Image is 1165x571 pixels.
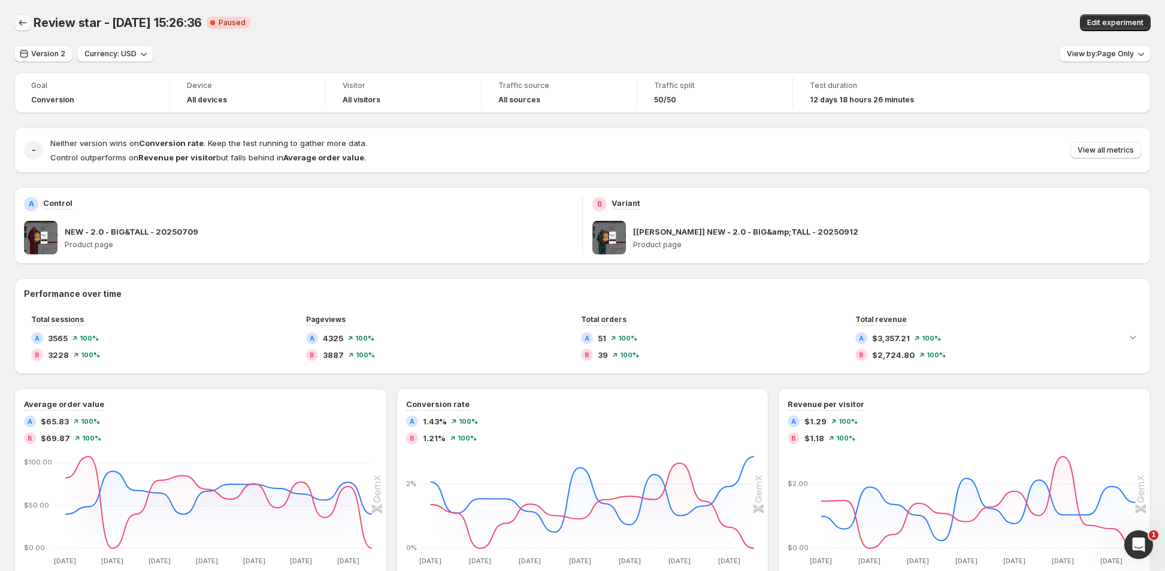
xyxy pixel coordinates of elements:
[24,398,104,410] h3: Average order value
[836,435,855,442] span: 100 %
[788,543,809,552] text: $0.00
[24,543,45,552] text: $0.00
[955,557,978,565] text: [DATE]
[1004,557,1026,565] text: [DATE]
[810,81,932,90] span: Test duration
[34,7,53,26] img: Profile image for Antony
[187,81,308,90] span: Device
[10,153,230,169] div: [DATE]
[65,240,573,250] p: Product page
[459,418,478,425] span: 100 %
[149,557,171,565] text: [DATE]
[187,95,227,105] h4: All devices
[34,16,202,30] span: Review star - [DATE] 15:26:36
[24,501,49,509] text: $50.00
[907,557,929,565] text: [DATE]
[406,398,470,410] h3: Conversion rate
[81,418,100,425] span: 100 %
[290,557,312,565] text: [DATE]
[568,557,591,565] text: [DATE]
[29,199,34,209] h2: A
[519,557,541,565] text: [DATE]
[1070,142,1141,159] button: View all metrics
[597,199,602,209] h2: B
[356,351,375,359] span: 100 %
[24,458,52,466] text: $100.00
[581,315,627,324] span: Total orders
[592,221,626,254] img: [Liam GemPages] NEW - 2.0 - BIG&amp;TALL - 20250912
[203,169,230,196] div: hi
[31,95,74,105] span: Conversion
[187,80,308,106] a: DeviceAll devices
[423,415,447,427] span: 1.43%
[668,557,691,565] text: [DATE]
[618,557,640,565] text: [DATE]
[58,15,82,27] p: Active
[410,435,414,442] h2: B
[323,349,344,361] span: 3887
[24,288,1141,300] h2: Performance over time
[283,153,364,162] strong: Average order value
[58,6,136,15] h1: [PERSON_NAME]
[458,435,477,442] span: 100 %
[48,349,69,361] span: 3228
[65,226,198,238] p: NEW - 2.0 - BIG&TALL - 20250709
[922,335,941,342] span: 100 %
[138,153,216,162] strong: Revenue per visitor
[633,240,1141,250] p: Product page
[498,80,620,106] a: Traffic sourceAll sources
[810,557,833,565] text: [DATE]
[243,557,265,565] text: [DATE]
[80,335,99,342] span: 100 %
[654,81,776,90] span: Traffic split
[343,95,380,105] h4: All visitors
[791,418,796,425] h2: A
[859,335,864,342] h2: A
[1060,45,1151,62] button: View by:Page Only
[654,80,776,106] a: Traffic split50/50
[41,432,70,444] span: $69.87
[718,557,740,565] text: [DATE]
[585,351,589,359] h2: B
[1078,145,1134,155] span: View all metrics
[10,205,230,306] div: Operator says…
[82,435,101,442] span: 100 %
[612,197,640,209] p: Variant
[410,418,414,425] h2: A
[469,557,491,565] text: [DATE]
[19,236,114,258] b: [EMAIL_ADDRESS][DOMAIN_NAME]
[219,18,246,28] span: Paused
[19,212,187,259] div: You’ll get replies here and in your email: ✉️
[927,351,946,359] span: 100 %
[43,197,72,209] p: Control
[1087,18,1143,28] span: Edit experiment
[187,5,210,28] button: Home
[19,392,28,402] button: Emoji picker
[406,543,417,552] text: 0%
[419,557,441,565] text: [DATE]
[196,557,218,565] text: [DATE]
[788,479,808,488] text: $2.00
[855,315,907,324] span: Total revenue
[28,435,32,442] h2: B
[213,177,220,189] div: hi
[53,350,220,362] div: 请你帮我查看这个测试是否真实上线可以吗？
[423,432,446,444] span: 1.21%
[310,351,314,359] h2: B
[50,153,366,162] span: Control outperforms on but falls behind in .
[24,221,58,254] img: NEW - 2.0 - BIG&TALL - 20250709
[337,557,359,565] text: [DATE]
[406,479,416,488] text: 2%
[343,80,464,106] a: VisitorAll visitors
[10,367,229,387] textarea: Message…
[839,418,858,425] span: 100 %
[10,305,230,378] div: Operation says…
[1080,14,1151,31] button: Edit experiment
[323,332,343,344] span: 4325
[804,432,824,444] span: $1.18
[872,349,915,361] span: $2,724.80
[57,392,66,402] button: Upload attachment
[1149,530,1158,540] span: 1
[8,5,31,28] button: go back
[355,335,374,342] span: 100 %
